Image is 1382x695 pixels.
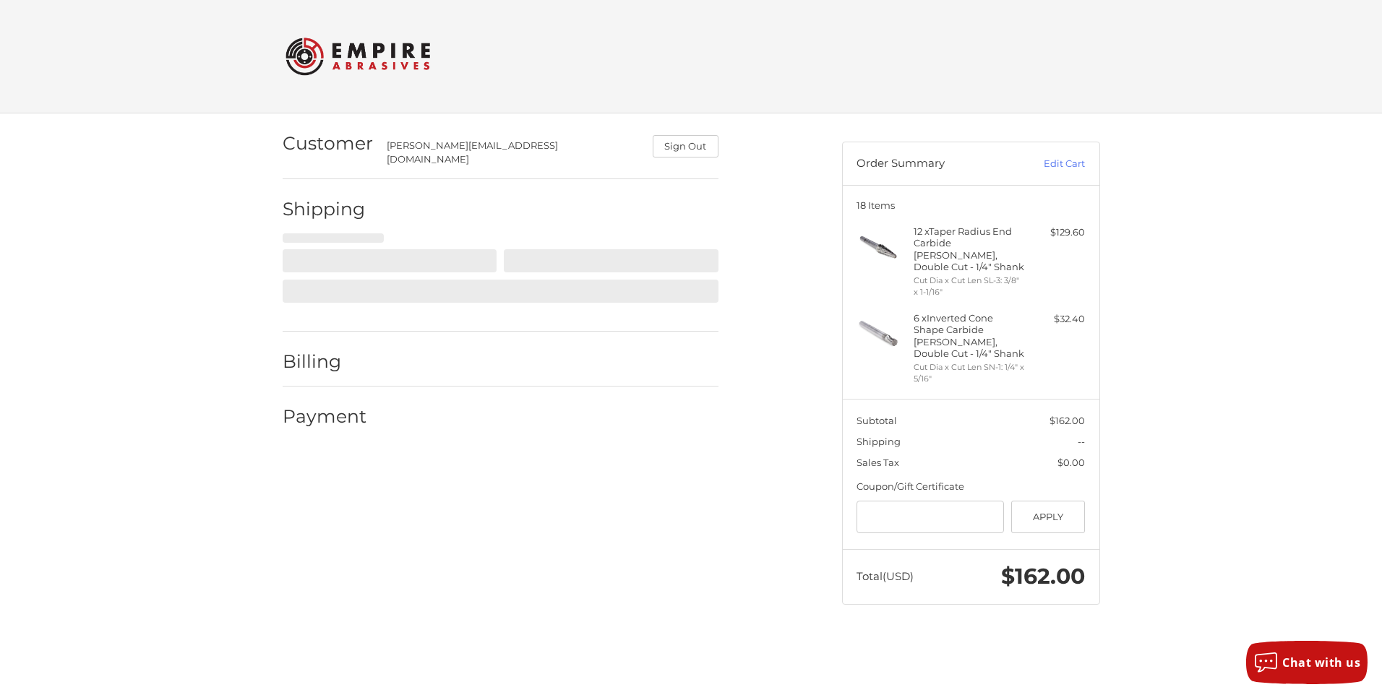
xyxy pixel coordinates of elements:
div: $129.60 [1028,225,1085,240]
span: Total (USD) [857,569,914,583]
input: Gift Certificate or Coupon Code [857,501,1004,533]
button: Chat with us [1246,641,1368,684]
button: Sign Out [653,135,718,157]
li: Cut Dia x Cut Len SN-1: 1/4" x 5/16" [914,361,1024,385]
div: $32.40 [1028,312,1085,327]
span: $0.00 [1057,457,1085,468]
img: Empire Abrasives [286,28,430,85]
span: $162.00 [1050,415,1085,426]
h2: Billing [283,350,367,373]
li: Cut Dia x Cut Len SL-3: 3/8" x 1-1/16" [914,275,1024,298]
span: Chat with us [1282,655,1360,670]
button: Apply [1011,501,1086,533]
h4: 6 x Inverted Cone Shape Carbide [PERSON_NAME], Double Cut - 1/4" Shank [914,312,1024,359]
span: Subtotal [857,415,897,426]
a: Edit Cart [1012,157,1085,171]
h3: Order Summary [857,157,1012,171]
h2: Shipping [283,198,367,220]
h4: 12 x Taper Radius End Carbide [PERSON_NAME], Double Cut - 1/4" Shank [914,225,1024,272]
h2: Payment [283,405,367,428]
div: Coupon/Gift Certificate [857,480,1085,494]
span: Shipping [857,436,901,447]
span: $162.00 [1001,563,1085,590]
h2: Customer [283,132,373,155]
span: -- [1078,436,1085,447]
div: [PERSON_NAME][EMAIL_ADDRESS][DOMAIN_NAME] [387,139,638,167]
h3: 18 Items [857,199,1085,211]
span: Sales Tax [857,457,899,468]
